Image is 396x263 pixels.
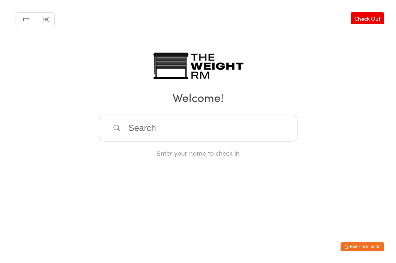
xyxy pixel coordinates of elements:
div: Enter your name to check in [99,148,297,157]
h2: Welcome! [7,89,389,105]
button: Exit kiosk mode [341,242,384,251]
input: Search [99,115,297,141]
img: The Weight Rm [153,53,243,79]
a: Check Out [351,12,384,24]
